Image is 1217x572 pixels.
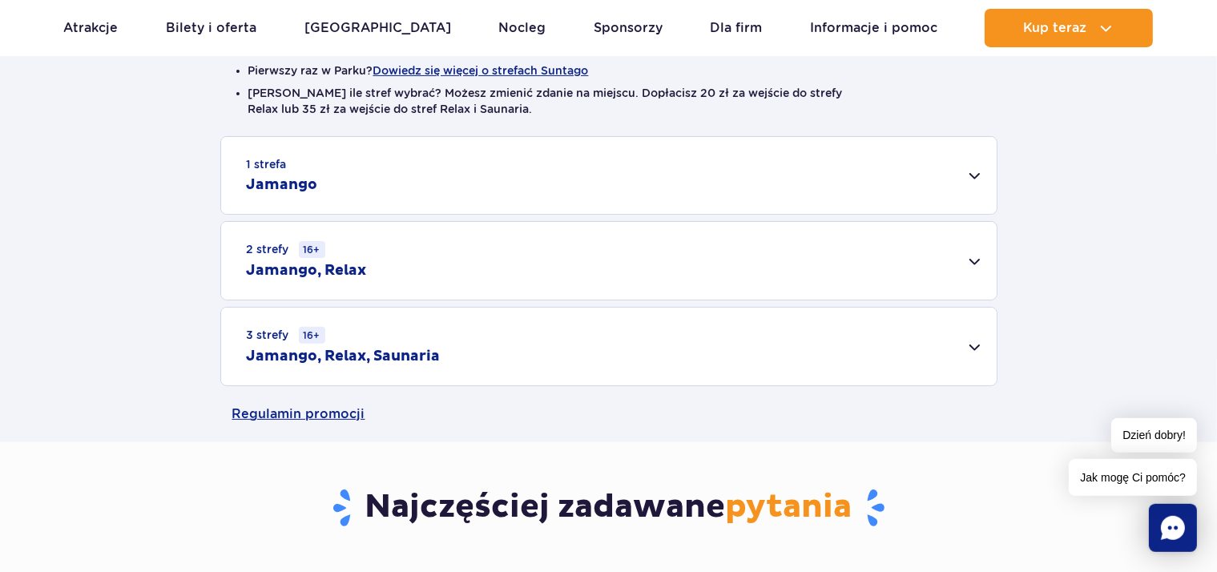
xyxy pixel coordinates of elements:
[498,9,546,47] a: Nocleg
[248,62,969,79] li: Pierwszy raz w Parku?
[1149,504,1197,552] div: Chat
[726,487,852,527] span: pytania
[594,9,663,47] a: Sponsorzy
[1023,21,1086,35] span: Kup teraz
[1069,459,1197,496] span: Jak mogę Ci pomóc?
[248,85,969,117] li: [PERSON_NAME] ile stref wybrać? Możesz zmienić zdanie na miejscu. Dopłacisz 20 zł za wejście do s...
[373,64,589,77] button: Dowiedz się więcej o strefach Suntago
[985,9,1153,47] button: Kup teraz
[299,241,325,258] small: 16+
[810,9,937,47] a: Informacje i pomoc
[64,9,119,47] a: Atrakcje
[247,327,325,344] small: 3 strefy
[299,327,325,344] small: 16+
[247,175,318,195] h2: Jamango
[247,261,367,280] h2: Jamango, Relax
[247,347,441,366] h2: Jamango, Relax, Saunaria
[232,487,985,529] h3: Najczęściej zadawane
[166,9,256,47] a: Bilety i oferta
[304,9,451,47] a: [GEOGRAPHIC_DATA]
[247,156,287,172] small: 1 strefa
[710,9,762,47] a: Dla firm
[247,241,325,258] small: 2 strefy
[1111,418,1197,453] span: Dzień dobry!
[232,386,985,442] a: Regulamin promocji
